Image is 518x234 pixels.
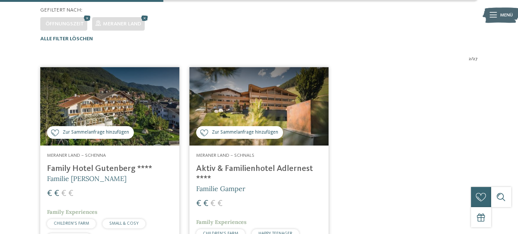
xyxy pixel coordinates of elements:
span: Familie [PERSON_NAME] [47,174,126,183]
span: Family Experiences [196,219,247,225]
span: € [47,189,52,198]
span: Gefiltert nach: [40,7,82,13]
span: 2 [469,56,471,62]
span: Öffnungszeit [45,21,84,26]
span: Zur Sammelanfrage hinzufügen [212,129,278,136]
span: Meraner Land – Schnals [196,153,254,158]
span: € [196,199,201,208]
span: € [68,189,73,198]
img: Aktiv & Familienhotel Adlernest **** [189,67,329,146]
img: Family Hotel Gutenberg **** [40,67,179,146]
span: Meraner Land [103,21,141,26]
span: Meraner Land – Schenna [47,153,106,158]
span: Family Experiences [47,209,97,215]
span: € [203,199,208,208]
span: 27 [473,56,478,62]
h4: Family Hotel Gutenberg **** [47,164,173,174]
span: € [217,199,223,208]
span: € [210,199,216,208]
span: € [54,189,59,198]
span: Alle Filter löschen [40,36,93,41]
span: CHILDREN’S FARM [54,221,89,226]
span: Familie Gamper [196,184,245,193]
span: Zur Sammelanfrage hinzufügen [63,129,129,136]
span: SMALL & COSY [109,221,139,226]
span: € [61,189,66,198]
span: / [471,56,473,62]
h4: Aktiv & Familienhotel Adlernest **** [196,164,322,184]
